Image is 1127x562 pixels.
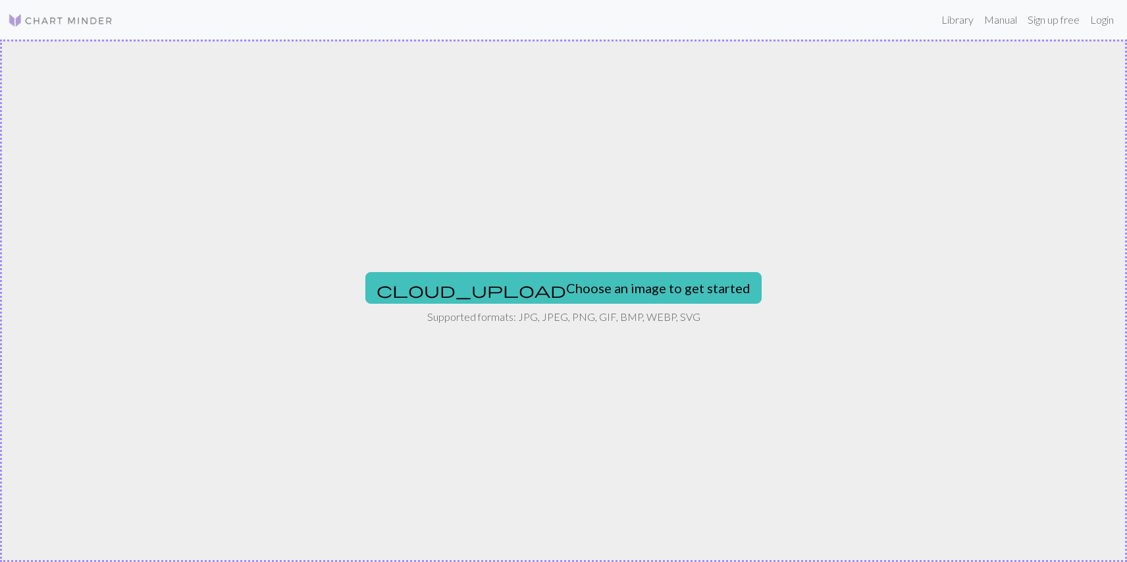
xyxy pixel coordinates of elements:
[427,309,700,325] p: Supported formats: JPG, JPEG, PNG, GIF, BMP, WEBP, SVG
[1022,7,1085,33] a: Sign up free
[936,7,979,33] a: Library
[8,13,113,28] img: Logo
[377,281,566,299] span: cloud_upload
[979,7,1022,33] a: Manual
[1085,7,1119,33] a: Login
[365,272,762,304] button: Choose an image to get started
